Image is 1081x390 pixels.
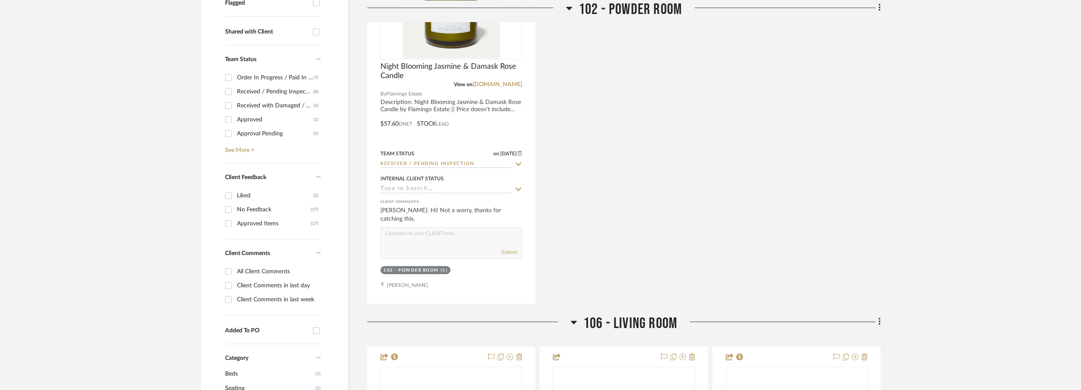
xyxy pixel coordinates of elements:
span: 106 - Living Room [583,314,677,333]
div: (17) [311,203,318,216]
span: By [380,90,386,98]
div: Approved Items [237,217,311,230]
a: [DOMAIN_NAME] [473,81,522,87]
span: Client Feedback [225,174,266,180]
div: (2) [313,189,318,202]
div: Order In Progress / Paid In Full w/ Freight, No Balance due [237,71,313,84]
span: (1) [315,367,321,381]
div: Approved [237,113,313,126]
div: (7) [313,71,318,84]
span: Night Blooming Jasmine & Damask Rose Candle [380,62,522,81]
span: [DATE] [499,151,518,157]
div: Received / Pending Inspection [237,85,313,98]
div: Approval Pending [237,127,313,140]
span: View on [454,82,473,87]
button: Submit [501,248,518,256]
div: Shared with Client [225,28,309,36]
div: Team Status [380,150,414,157]
div: Liked [237,189,313,202]
span: Client Comments [225,250,270,256]
div: Internal Client Status [380,175,444,182]
span: Beds [225,367,313,381]
div: Added To PO [225,327,309,334]
input: Type to Search… [380,185,512,194]
a: See More + [223,140,321,154]
div: Received with Damaged / Awaiting Vendor Response [237,99,313,112]
div: 102 - Powder Room [383,267,439,274]
div: Client Comments in last day [237,279,318,292]
div: All Client Comments [237,265,318,278]
div: No Feedback [237,203,311,216]
div: (2) [313,99,318,112]
span: on [493,151,499,156]
div: (17) [311,217,318,230]
div: Client Comments in last week [237,293,318,306]
div: (1) [441,267,448,274]
span: Team Status [225,56,256,62]
input: Type to Search… [380,160,512,168]
div: (1) [313,127,318,140]
div: (6) [313,85,318,98]
span: Flamingo Estate [386,90,422,98]
div: [PERSON_NAME]: Hi! Not a worry, thanks for catching this. [380,206,522,223]
div: (1) [313,113,318,126]
span: Category [225,355,248,362]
